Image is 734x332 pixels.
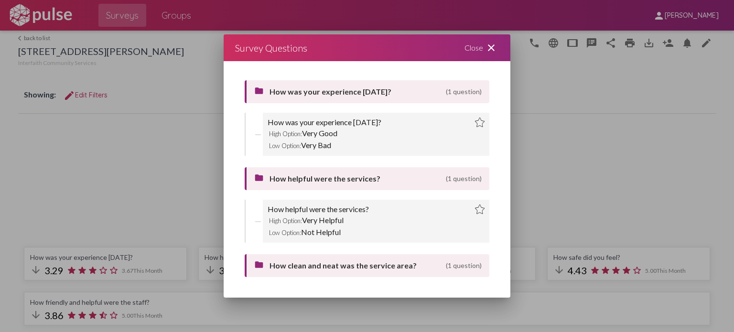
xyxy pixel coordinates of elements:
span: How helpful were the services? [270,174,442,183]
div: How was your experience [DATE]? [268,118,381,127]
span: (1 question) [446,261,482,269]
span: High Option: [269,130,302,138]
div: Close [453,34,510,61]
div: Very Bad [268,139,485,151]
div: How helpful were the services? [268,204,369,214]
img: star.webp [475,118,485,127]
span: (1 question) [446,174,482,182]
mat-icon: folder [254,173,266,184]
span: Low Option: [269,229,301,236]
div: Very Good [268,127,485,139]
span: (1 question) [446,87,482,96]
div: Not Helpful [268,226,485,238]
img: star.webp [475,204,485,214]
mat-icon: folder [254,260,266,271]
span: How was your experience [DATE]? [270,87,442,96]
span: Low Option: [269,142,301,150]
span: How clean and neat was the service area? [270,261,442,270]
mat-icon: close [486,42,497,54]
span: High Option: [269,217,302,225]
mat-icon: folder [254,86,266,97]
div: Very Helpful [268,214,485,226]
div: Survey Questions [235,40,307,55]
